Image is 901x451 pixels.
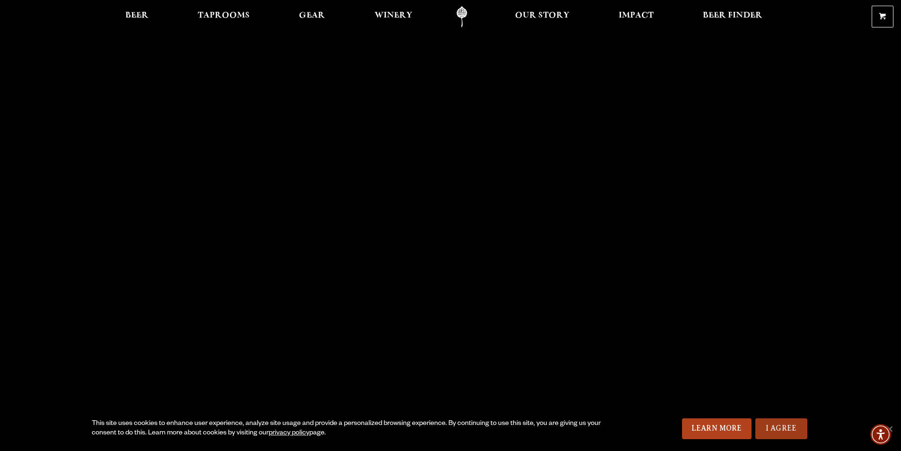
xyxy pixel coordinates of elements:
a: Our Story [509,6,576,27]
span: Our Story [515,12,569,19]
a: Impact [612,6,660,27]
span: Beer Finder [703,12,762,19]
span: Gear [299,12,325,19]
a: Beer Finder [697,6,769,27]
span: Taprooms [198,12,250,19]
span: Winery [375,12,412,19]
div: This site uses cookies to enhance user experience, analyze site usage and provide a personalized ... [92,419,604,438]
div: Accessibility Menu [870,424,891,445]
a: Gear [293,6,331,27]
span: Beer [125,12,149,19]
a: Winery [368,6,419,27]
a: Taprooms [192,6,256,27]
a: Beer [119,6,155,27]
a: Odell Home [444,6,480,27]
a: privacy policy [269,430,309,437]
a: Learn More [682,418,752,439]
a: I Agree [755,418,807,439]
span: Impact [619,12,654,19]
